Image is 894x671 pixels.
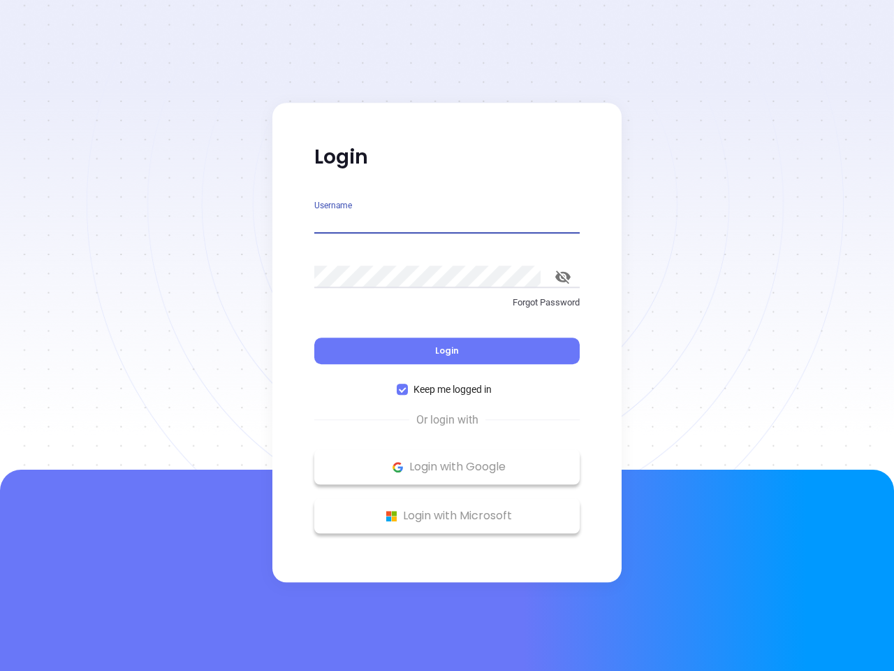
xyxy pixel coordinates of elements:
[435,345,459,356] span: Login
[314,498,580,533] button: Microsoft Logo Login with Microsoft
[321,505,573,526] p: Login with Microsoft
[314,296,580,321] a: Forgot Password
[314,201,352,210] label: Username
[409,412,485,428] span: Or login with
[314,145,580,170] p: Login
[546,260,580,294] button: toggle password visibility
[314,296,580,310] p: Forgot Password
[408,382,497,397] span: Keep me logged in
[389,459,406,476] img: Google Logo
[314,449,580,484] button: Google Logo Login with Google
[383,507,400,525] img: Microsoft Logo
[321,456,573,477] p: Login with Google
[314,338,580,364] button: Login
